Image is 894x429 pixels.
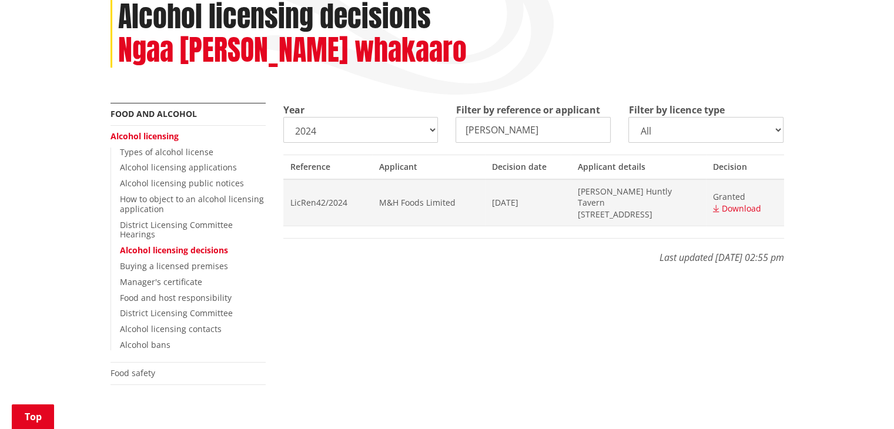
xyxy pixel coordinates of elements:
a: Alcohol bans [120,339,170,350]
td: [DATE] [485,179,571,226]
a: District Licensing Committee Hearings [120,219,233,240]
a: Buying a licensed premises [120,260,228,272]
label: Filter by reference or applicant [456,103,600,117]
label: Filter by licence type [628,103,724,117]
span: [PERSON_NAME] Huntly [578,186,699,197]
a: Food safety [111,367,155,378]
iframe: Messenger Launcher [840,380,882,422]
span: [STREET_ADDRESS] [578,209,699,220]
a: Alcohol licensing public notices [120,177,244,189]
th: Reference [283,155,372,179]
a: Alcohol licensing [111,130,179,142]
a: How to object to an alcohol licensing application [120,193,264,214]
a: District Licensing Committee [120,307,233,319]
a: Alcohol licensing decisions [120,244,228,256]
span: Download [722,203,761,214]
span: Tavern [578,197,699,209]
p: Last updated [DATE] 02:55 pm [283,238,784,264]
label: Year [283,103,304,117]
th: Decision [706,155,783,179]
td: M&H Foods Limited [372,179,485,226]
a: Food and host responsibility [120,292,232,303]
a: Food and alcohol [111,108,197,119]
th: Applicant details [571,155,706,179]
h2: Ngaa [PERSON_NAME] whakaaro [118,33,467,68]
a: Types of alcohol license [120,146,213,157]
a: Alcohol licensing applications [120,162,237,173]
td: LicRen42/2024 [283,179,372,226]
a: Alcohol licensing contacts [120,323,222,334]
a: Download [713,203,761,214]
th: Applicant [372,155,485,179]
a: Manager's certificate [120,276,202,287]
input: e.g. LicRen25/2015 [456,117,611,143]
a: Top [12,404,54,429]
span: Granted [713,191,776,203]
th: Decision date [485,155,571,179]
